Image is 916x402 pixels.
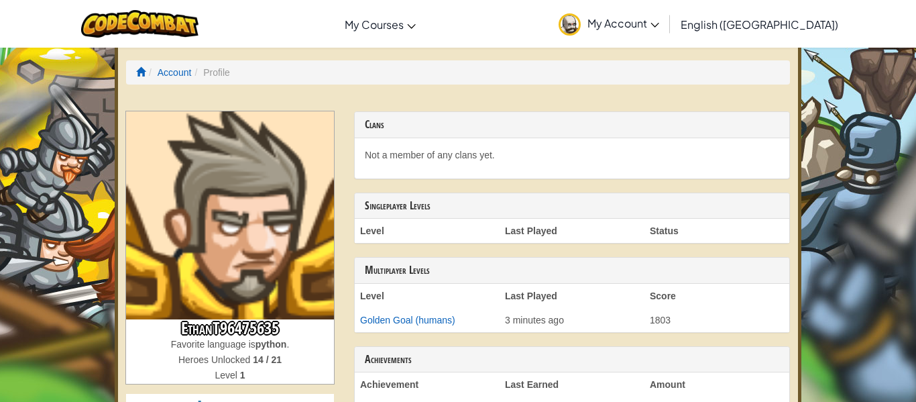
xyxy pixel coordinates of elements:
[587,16,659,30] span: My Account
[365,264,779,277] h3: Multiplayer Levels
[81,10,198,38] img: CodeCombat logo
[674,6,845,42] a: English ([GEOGRAPHIC_DATA])
[355,284,500,308] th: Level
[345,17,404,32] span: My Courses
[559,13,581,36] img: avatar
[681,17,838,32] span: English ([GEOGRAPHIC_DATA])
[644,219,789,243] th: Status
[644,372,789,397] th: Amount
[126,319,334,338] h3: EthanT96475635
[360,315,455,325] a: Golden Goal (humans)
[191,66,229,79] li: Profile
[552,3,666,45] a: My Account
[365,200,779,212] h3: Singleplayer Levels
[178,354,253,365] span: Heroes Unlocked
[500,219,644,243] th: Last Played
[500,372,644,397] th: Last Earned
[355,219,500,243] th: Level
[253,354,282,365] strong: 14 / 21
[215,370,239,381] span: Level
[240,370,245,381] strong: 1
[365,148,779,162] p: Not a member of any clans yet.
[644,308,789,332] td: 1803
[286,339,289,350] span: .
[644,284,789,308] th: Score
[255,339,287,350] strong: python
[500,284,644,308] th: Last Played
[171,339,255,350] span: Favorite language is
[500,308,644,332] td: 3 minutes ago
[355,372,500,397] th: Achievement
[158,67,192,78] a: Account
[365,119,779,131] h3: Clans
[338,6,422,42] a: My Courses
[365,354,779,366] h3: Achievements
